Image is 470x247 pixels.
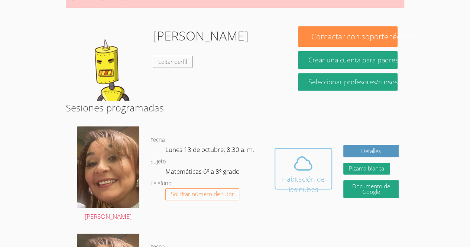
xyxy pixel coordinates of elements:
[282,175,325,194] font: Habitación de las nubes
[311,31,415,42] font: Contactar con soporte técnico
[158,58,187,65] font: Editar perfil
[343,145,399,157] a: Detalles
[349,165,384,172] font: Pizarra blanca
[150,136,165,143] font: Fecha
[150,180,171,187] font: Teléfono
[308,77,398,86] font: Seleccionar profesores/cursos
[77,126,139,222] a: [PERSON_NAME]
[153,56,192,68] a: Editar perfil
[361,147,381,155] font: Detalles
[77,126,139,208] img: IMG_0482.jpeg
[308,55,398,64] font: Crear una cuenta para padres
[298,73,397,91] a: Seleccionar profesores/cursos
[275,148,332,189] button: Habitación de las nubes
[72,26,147,101] img: default.png
[165,167,240,176] font: Matemáticas 6º a 8º grado
[66,101,164,114] font: Sesiones programadas
[171,190,234,198] font: Solicitar número de tutor
[85,212,132,221] font: [PERSON_NAME]
[165,188,240,201] button: Solicitar número de tutor
[298,26,397,47] button: Contactar con soporte técnico
[165,145,254,154] font: Lunes 13 de octubre, 8:30 a. m.
[298,51,397,69] button: Crear una cuenta para padres
[153,27,249,44] font: [PERSON_NAME]
[352,182,390,195] font: Documento de Google
[150,158,166,165] font: Sujeto
[343,163,390,175] button: Pizarra blanca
